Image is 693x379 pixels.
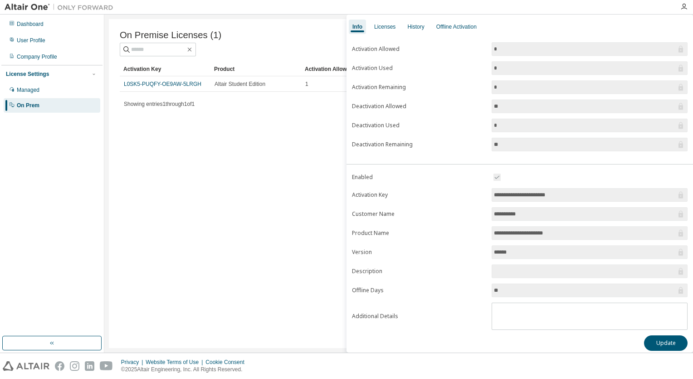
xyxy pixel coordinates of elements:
div: License Settings [6,70,49,78]
div: Managed [17,86,39,94]
img: linkedin.svg [85,361,94,371]
div: Offline Activation [436,23,477,30]
label: Deactivation Allowed [352,103,486,110]
div: Privacy [121,359,146,366]
img: instagram.svg [70,361,79,371]
label: Activation Used [352,65,486,72]
img: facebook.svg [55,361,64,371]
span: On Premise Licenses (1) [120,30,221,40]
div: History [407,23,424,30]
div: Product [214,62,298,76]
div: Company Profile [17,53,57,60]
label: Description [352,268,486,275]
div: On Prem [17,102,39,109]
div: Activation Allowed [305,62,388,76]
img: Altair One [5,3,118,12]
label: Additional Details [352,313,486,320]
button: Update [644,335,688,351]
a: L0SK5-PUQFY-OE9AW-5LRGH [124,81,201,87]
label: Deactivation Remaining [352,141,486,148]
span: Showing entries 1 through 1 of 1 [124,101,195,107]
span: Altair Student Edition [215,80,265,88]
img: youtube.svg [100,361,113,371]
div: User Profile [17,37,45,44]
label: Activation Allowed [352,45,486,53]
div: Website Terms of Use [146,359,205,366]
span: 1 [305,80,308,88]
img: altair_logo.svg [3,361,49,371]
label: Activation Remaining [352,84,486,91]
label: Version [352,249,486,256]
label: Offline Days [352,287,486,294]
div: Cookie Consent [205,359,249,366]
label: Activation Key [352,191,486,199]
label: Deactivation Used [352,122,486,129]
label: Product Name [352,229,486,237]
div: Dashboard [17,20,44,28]
label: Customer Name [352,210,486,218]
div: Activation Key [123,62,207,76]
p: © 2025 Altair Engineering, Inc. All Rights Reserved. [121,366,250,374]
div: Licenses [374,23,395,30]
div: Info [352,23,362,30]
label: Enabled [352,174,486,181]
